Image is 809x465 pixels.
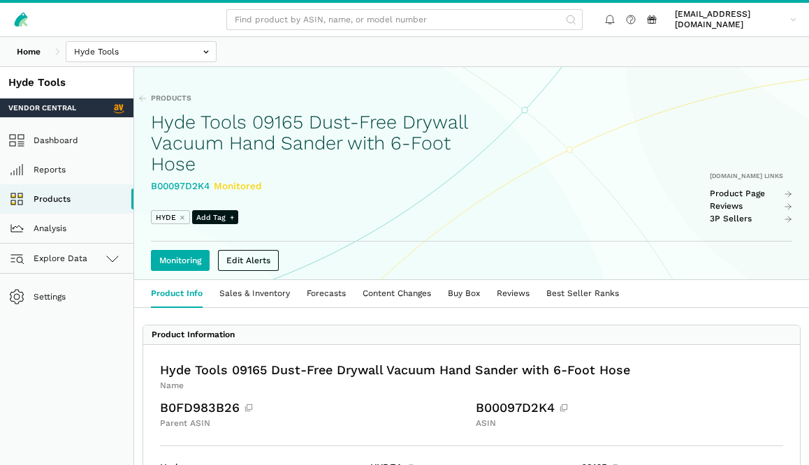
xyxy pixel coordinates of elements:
a: Home [8,41,49,62]
div: Name [160,381,783,391]
div: Hyde Tools [8,75,125,90]
div: B00097D2K4 [151,179,469,193]
a: Buy Box [439,280,488,307]
a: Product Page [710,189,792,199]
span: HYDE [156,212,176,223]
a: Reviews [710,201,792,212]
a: Best Seller Ranks [538,280,627,307]
a: Content Changes [354,280,439,307]
span: + [230,212,234,223]
span: Explore Data [13,250,87,267]
div: B0FD983B26 [160,399,467,416]
span: [EMAIL_ADDRESS][DOMAIN_NAME] [675,9,786,30]
input: Hyde Tools [66,41,217,62]
button: ⨯ [180,212,186,223]
a: Edit Alerts [218,250,279,271]
a: [EMAIL_ADDRESS][DOMAIN_NAME] [671,7,801,32]
span: Vendor Central [8,103,76,113]
span: Products [151,93,191,103]
a: Reviews [488,280,538,307]
div: Hyde Tools 09165 Dust-Free Drywall Vacuum Hand Sander with 6-Foot Hose [160,362,783,378]
span: Add Tag [192,210,238,224]
a: Sales & Inventory [211,280,298,307]
a: 3P Sellers [710,214,792,224]
h1: Hyde Tools 09165 Dust-Free Drywall Vacuum Hand Sander with 6-Foot Hose [151,112,469,175]
div: Parent ASIN [160,418,467,429]
div: ASIN [476,418,783,429]
div: [DOMAIN_NAME] Links [710,172,792,180]
span: Monitored [214,180,261,191]
a: Forecasts [298,280,354,307]
a: Product Info [143,280,211,307]
input: Find product by ASIN, name, or model number [226,9,583,30]
div: B00097D2K4 [476,399,783,416]
div: Product Information [152,330,235,340]
a: Products [138,93,191,103]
